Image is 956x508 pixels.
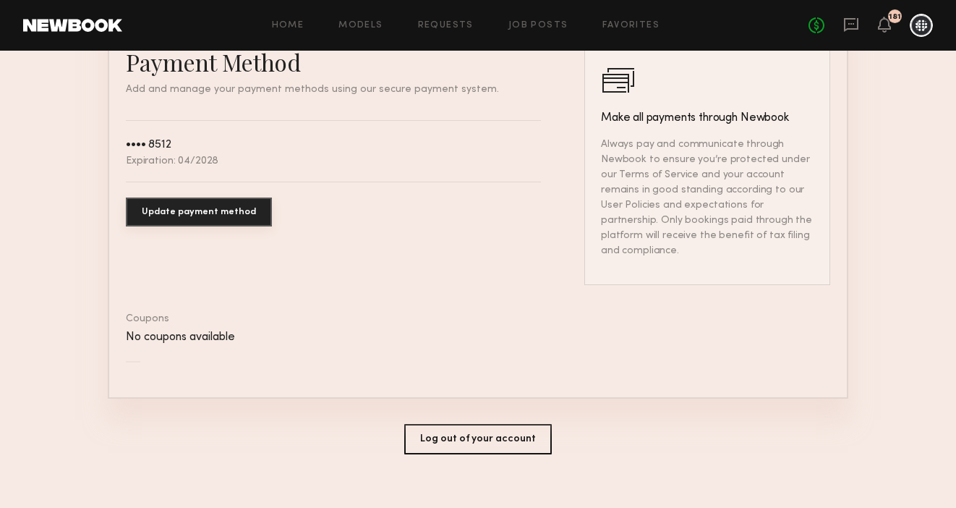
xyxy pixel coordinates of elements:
div: •••• 8512 [126,139,171,151]
button: Log out of your account [404,424,552,454]
div: No coupons available [126,331,830,344]
div: Coupons [126,314,830,324]
div: 181 [889,13,901,21]
a: Models [338,21,383,30]
h2: Payment Method [126,46,541,77]
h3: Make all payments through Newbook [601,109,814,127]
a: Favorites [602,21,660,30]
a: Job Posts [508,21,568,30]
a: Home [272,21,304,30]
p: Add and manage your payment methods using our secure payment system. [126,85,541,95]
p: Always pay and communicate through Newbook to ensure you’re protected under our Terms of Service ... [601,137,814,258]
a: Requests [418,21,474,30]
div: Expiration: 04/2028 [126,156,218,166]
button: Update payment method [126,198,272,227]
